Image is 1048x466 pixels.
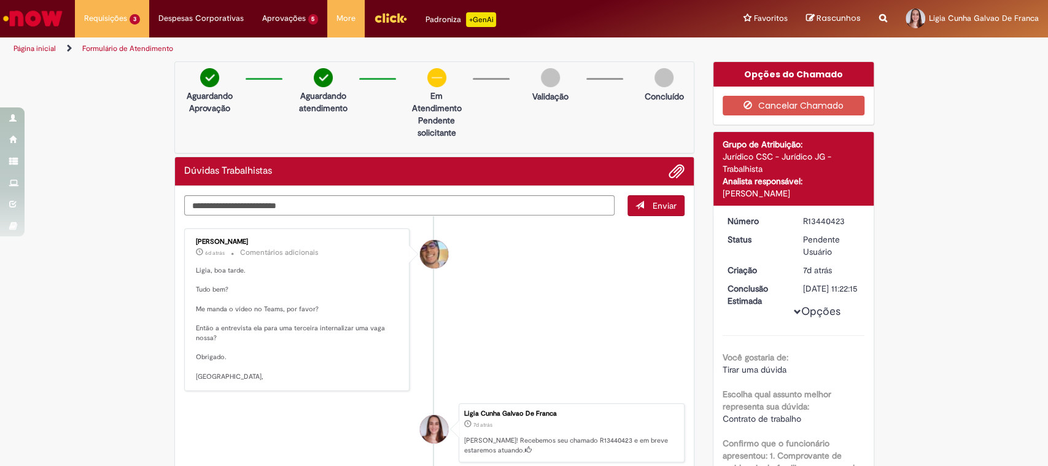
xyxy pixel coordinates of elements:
[806,13,861,25] a: Rascunhos
[464,410,678,417] div: Ligia Cunha Galvao De Franca
[627,195,685,216] button: Enviar
[262,12,306,25] span: Aprovações
[293,90,353,114] p: Aguardando atendimento
[427,68,446,87] img: circle-minus.png
[184,195,615,216] textarea: Digite sua mensagem aqui...
[130,14,140,25] span: 3
[723,352,788,363] b: Você gostaria de:
[532,90,569,103] p: Validação
[929,13,1039,23] span: Ligia Cunha Galvao De Franca
[803,215,860,227] div: R13440423
[723,138,864,150] div: Grupo de Atribuição:
[240,247,319,258] small: Comentários adicionais
[407,114,467,139] p: Pendente solicitante
[374,9,407,27] img: click_logo_yellow_360x200.png
[314,68,333,87] img: check-circle-green.png
[803,265,832,276] time: 22/08/2025 15:22:12
[541,68,560,87] img: img-circle-grey.png
[803,282,860,295] div: [DATE] 11:22:15
[718,264,794,276] dt: Criação
[205,249,225,257] time: 22/08/2025 18:05:50
[9,37,689,60] ul: Trilhas de página
[1,6,64,31] img: ServiceNow
[723,187,864,200] div: [PERSON_NAME]
[718,215,794,227] dt: Número
[654,68,673,87] img: img-circle-grey.png
[184,166,272,177] h2: Dúvidas Trabalhistas Histórico de tíquete
[84,12,127,25] span: Requisições
[669,163,685,179] button: Adicionar anexos
[644,90,683,103] p: Concluído
[473,421,492,429] time: 22/08/2025 15:22:12
[464,436,678,455] p: [PERSON_NAME]! Recebemos seu chamado R13440423 e em breve estaremos atuando.
[184,403,685,462] li: Ligia Cunha Galvao De Franca
[723,150,864,175] div: Jurídico CSC - Jurídico JG - Trabalhista
[723,96,864,115] button: Cancelar Chamado
[723,413,801,424] span: Contrato de trabalho
[473,421,492,429] span: 7d atrás
[308,14,319,25] span: 5
[754,12,788,25] span: Favoritos
[723,364,786,375] span: Tirar uma dúvida
[803,264,860,276] div: 22/08/2025 15:22:12
[336,12,355,25] span: More
[723,175,864,187] div: Analista responsável:
[817,12,861,24] span: Rascunhos
[718,233,794,246] dt: Status
[803,265,832,276] span: 7d atrás
[407,90,467,114] p: Em Atendimento
[14,44,56,53] a: Página inicial
[158,12,244,25] span: Despesas Corporativas
[713,62,874,87] div: Opções do Chamado
[420,415,448,443] div: Ligia Cunha Galvao De Franca
[196,266,400,381] p: Ligia, boa tarde. Tudo bem? Me manda o vídeo no Teams, por favor? Então a entrevista ela para uma...
[180,90,239,114] p: Aguardando Aprovação
[425,12,496,27] div: Padroniza
[803,233,860,258] div: Pendente Usuário
[82,44,173,53] a: Formulário de Atendimento
[718,282,794,307] dt: Conclusão Estimada
[196,238,400,246] div: [PERSON_NAME]
[420,240,448,268] div: Pedro Henrique De Oliveira Alves
[723,389,831,412] b: Escolha qual assunto melhor representa sua dúvida:
[205,249,225,257] span: 6d atrás
[466,12,496,27] p: +GenAi
[653,200,677,211] span: Enviar
[200,68,219,87] img: check-circle-green.png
